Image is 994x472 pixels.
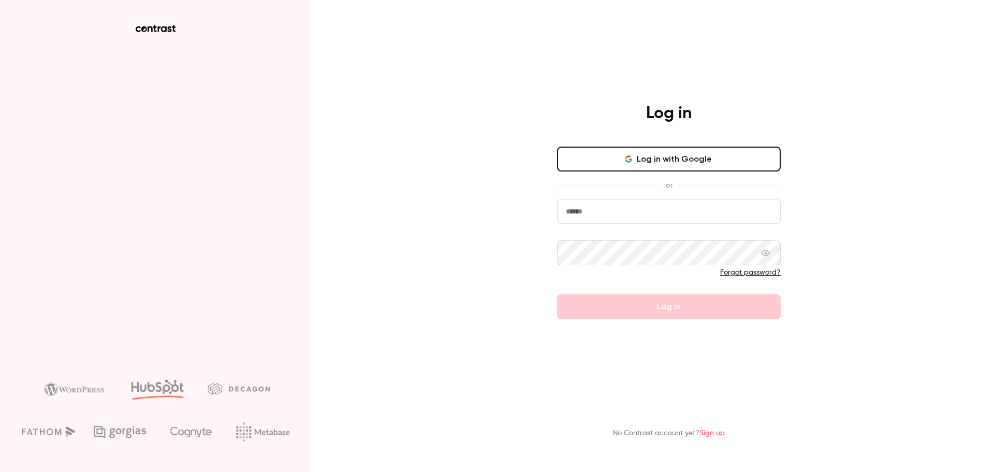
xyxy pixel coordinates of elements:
[720,269,781,276] a: Forgot password?
[699,430,725,437] a: Sign up
[646,103,692,124] h4: Log in
[557,147,781,171] button: Log in with Google
[208,383,270,394] img: decagon
[661,180,678,191] span: or
[613,428,725,439] p: No Contrast account yet?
